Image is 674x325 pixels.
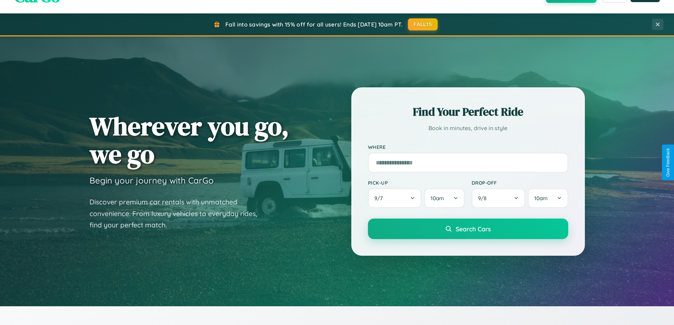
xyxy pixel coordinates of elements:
button: 10am [424,188,464,208]
p: Book in minutes, drive in style [368,123,568,133]
h3: Begin your journey with CarGo [90,175,214,186]
div: Give Feedback [666,148,670,177]
span: 9 / 8 [478,195,490,202]
h1: Wherever you go, we go [90,112,289,168]
button: 9/7 [368,188,422,208]
span: 10am [534,195,548,202]
button: 10am [528,188,568,208]
span: 10am [431,195,444,202]
h2: Find Your Perfect Ride [368,104,568,120]
span: Search Cars [456,225,491,233]
button: Search Cars [368,219,568,239]
label: Drop-off [472,180,568,186]
button: FALL15 [408,18,438,30]
button: 9/8 [472,188,525,208]
span: Fall into savings with 15% off for all users! Ends [DATE] 10am PT. [225,21,403,28]
label: Where [368,144,568,150]
p: Discover premium car rentals with unmatched convenience. From luxury vehicles to everyday rides, ... [90,196,266,231]
span: 9 / 7 [374,195,386,202]
label: Pick-up [368,180,465,186]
